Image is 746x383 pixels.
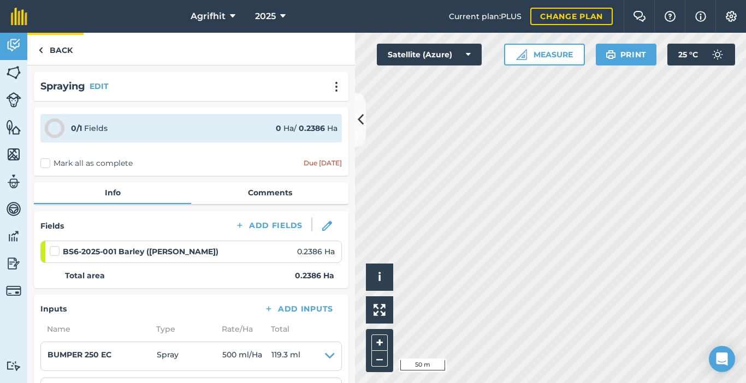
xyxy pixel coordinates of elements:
span: Agrifhit [191,10,226,23]
img: svg+xml;base64,PD94bWwgdmVyc2lvbj0iMS4wIiBlbmNvZGluZz0idXRmLTgiPz4KPCEtLSBHZW5lcmF0b3I6IEFkb2JlIE... [6,283,21,298]
img: svg+xml;base64,PD94bWwgdmVyc2lvbj0iMS4wIiBlbmNvZGluZz0idXRmLTgiPz4KPCEtLSBHZW5lcmF0b3I6IEFkb2JlIE... [6,37,21,53]
img: svg+xml;base64,PD94bWwgdmVyc2lvbj0iMS4wIiBlbmNvZGluZz0idXRmLTgiPz4KPCEtLSBHZW5lcmF0b3I6IEFkb2JlIE... [6,255,21,272]
div: Open Intercom Messenger [709,346,735,372]
img: svg+xml;base64,PHN2ZyB4bWxucz0iaHR0cDovL3d3dy53My5vcmcvMjAwMC9zdmciIHdpZHRoPSI1NiIgaGVpZ2h0PSI2MC... [6,119,21,135]
button: 25 °C [667,44,735,65]
div: Ha / Ha [276,122,338,134]
img: svg+xml;base64,PD94bWwgdmVyc2lvbj0iMS4wIiBlbmNvZGluZz0idXRmLTgiPz4KPCEtLSBHZW5lcmF0b3I6IEFkb2JlIE... [707,44,729,65]
h4: Fields [40,220,64,232]
strong: 0.2386 Ha [295,270,334,282]
strong: 0 [276,123,281,133]
img: svg+xml;base64,PD94bWwgdmVyc2lvbj0iMS4wIiBlbmNvZGluZz0idXRmLTgiPz4KPCEtLSBHZW5lcmF0b3I6IEFkb2JlIE... [6,361,21,371]
button: i [366,264,393,291]
img: A question mark icon [664,11,677,22]
button: Print [596,44,657,65]
img: svg+xml;base64,PHN2ZyB4bWxucz0iaHR0cDovL3d3dy53My5vcmcvMjAwMC9zdmciIHdpZHRoPSI1NiIgaGVpZ2h0PSI2MC... [6,64,21,81]
img: svg+xml;base64,PHN2ZyB4bWxucz0iaHR0cDovL3d3dy53My5vcmcvMjAwMC9zdmciIHdpZHRoPSIxOSIgaGVpZ2h0PSIyNC... [606,48,616,61]
h4: BUMPER 250 EC [48,349,157,361]
img: svg+xml;base64,PD94bWwgdmVyc2lvbj0iMS4wIiBlbmNvZGluZz0idXRmLTgiPz4KPCEtLSBHZW5lcmF0b3I6IEFkb2JlIE... [6,201,21,217]
button: + [371,334,388,351]
img: svg+xml;base64,PHN2ZyB4bWxucz0iaHR0cDovL3d3dy53My5vcmcvMjAwMC9zdmciIHdpZHRoPSI5IiBoZWlnaHQ9IjI0Ii... [38,44,43,57]
img: svg+xml;base64,PD94bWwgdmVyc2lvbj0iMS4wIiBlbmNvZGluZz0idXRmLTgiPz4KPCEtLSBHZW5lcmF0b3I6IEFkb2JlIE... [6,92,21,107]
label: Mark all as complete [40,158,133,169]
span: 119.3 ml [271,349,300,364]
span: Spray [157,349,222,364]
a: Back [27,33,84,65]
img: Two speech bubbles overlapping with the left bubble in the forefront [633,11,646,22]
a: Comments [191,182,348,203]
img: svg+xml;base64,PHN2ZyB4bWxucz0iaHR0cDovL3d3dy53My5vcmcvMjAwMC9zdmciIHdpZHRoPSI1NiIgaGVpZ2h0PSI2MC... [6,146,21,163]
button: Add Fields [226,218,311,233]
summary: BUMPER 250 ECSpray500 ml/Ha119.3 ml [48,349,335,364]
img: svg+xml;base64,PHN2ZyB4bWxucz0iaHR0cDovL3d3dy53My5vcmcvMjAwMC9zdmciIHdpZHRoPSIyMCIgaGVpZ2h0PSIyNC... [330,81,343,92]
strong: Total area [65,270,105,282]
strong: 0.2386 [299,123,325,133]
button: Satellite (Azure) [377,44,482,65]
h4: Inputs [40,303,67,315]
span: Type [150,323,215,335]
span: Name [40,323,150,335]
span: 25 ° C [678,44,698,65]
button: EDIT [90,80,109,92]
span: Rate/ Ha [215,323,264,335]
span: 0.2386 Ha [297,246,335,258]
strong: BS6-2025-001 Barley ([PERSON_NAME]) [63,246,218,258]
span: Total [264,323,289,335]
img: Four arrows, one pointing top left, one top right, one bottom right and the last bottom left [374,304,386,316]
img: svg+xml;base64,PD94bWwgdmVyc2lvbj0iMS4wIiBlbmNvZGluZz0idXRmLTgiPz4KPCEtLSBHZW5lcmF0b3I6IEFkb2JlIE... [6,173,21,190]
div: Fields [71,122,108,134]
span: i [378,270,381,284]
button: Add Inputs [255,301,342,316]
a: Info [34,182,191,203]
img: A cog icon [725,11,738,22]
img: svg+xml;base64,PHN2ZyB3aWR0aD0iMTgiIGhlaWdodD0iMTgiIHZpZXdCb3g9IjAgMCAxOCAxOCIgZmlsbD0ibm9uZSIgeG... [322,221,332,231]
img: svg+xml;base64,PHN2ZyB4bWxucz0iaHR0cDovL3d3dy53My5vcmcvMjAwMC9zdmciIHdpZHRoPSIxNyIgaGVpZ2h0PSIxNy... [695,10,706,23]
button: Measure [504,44,585,65]
span: Current plan : PLUS [449,10,522,22]
span: 500 ml / Ha [222,349,271,364]
strong: 0 / 1 [71,123,82,133]
a: Change plan [530,8,613,25]
h2: Spraying [40,79,85,94]
div: Due [DATE] [304,159,342,167]
img: Ruler icon [516,49,527,60]
img: fieldmargin Logo [11,8,27,25]
span: 2025 [255,10,276,23]
button: – [371,351,388,367]
img: svg+xml;base64,PD94bWwgdmVyc2lvbj0iMS4wIiBlbmNvZGluZz0idXRmLTgiPz4KPCEtLSBHZW5lcmF0b3I6IEFkb2JlIE... [6,228,21,244]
